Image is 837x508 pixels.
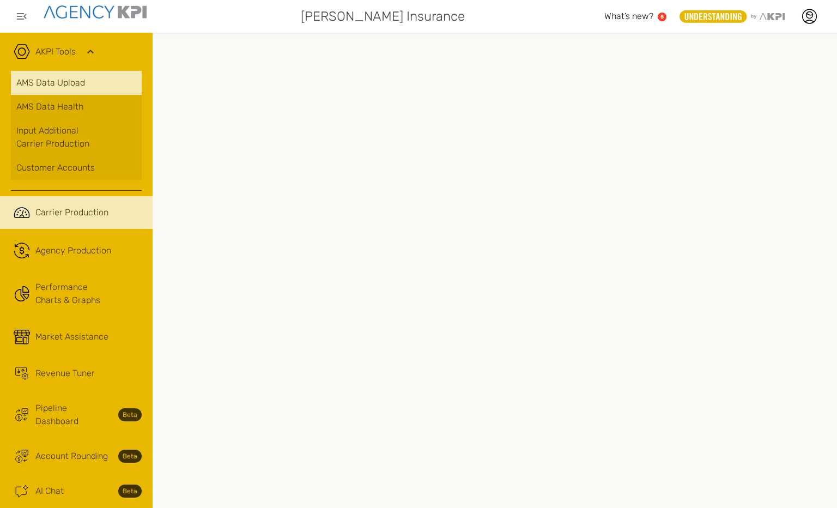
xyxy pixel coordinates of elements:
span: Account Rounding [35,450,108,463]
span: AMS Data Health [16,100,83,113]
span: Pipeline Dashboard [35,402,112,428]
span: Agency Production [35,244,111,257]
strong: Beta [118,450,142,463]
a: Input AdditionalCarrier Production [11,119,142,156]
span: What’s new? [604,11,653,21]
a: Customer Accounts [11,156,142,180]
a: 5 [658,13,666,21]
span: [PERSON_NAME] Insurance [301,7,465,26]
span: Revenue Tuner [35,367,95,380]
strong: Beta [118,485,142,498]
a: AMS Data Upload [11,71,142,95]
a: AKPI Tools [35,45,76,58]
text: 5 [660,14,664,20]
div: Customer Accounts [16,161,136,174]
span: AI Chat [35,485,64,498]
span: Carrier Production [35,206,108,219]
span: Market Assistance [35,330,108,343]
strong: Beta [118,408,142,421]
img: agencykpi-logo-550x69-2d9e3fa8.png [44,5,147,19]
a: AMS Data Health [11,95,142,119]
